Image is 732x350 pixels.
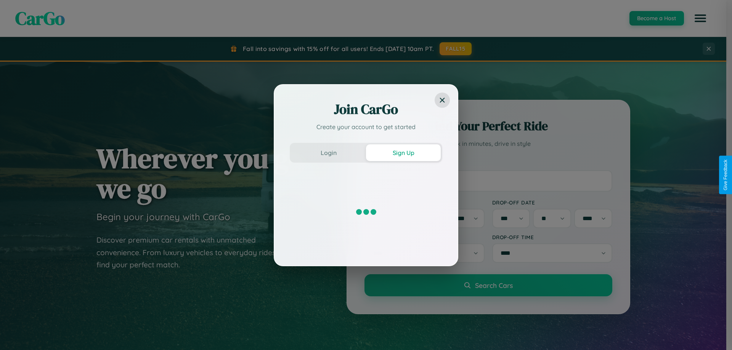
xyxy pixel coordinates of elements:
button: Login [291,144,366,161]
h2: Join CarGo [290,100,442,118]
iframe: Intercom live chat [8,324,26,342]
p: Create your account to get started [290,122,442,131]
button: Sign Up [366,144,441,161]
div: Give Feedback [723,160,728,190]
